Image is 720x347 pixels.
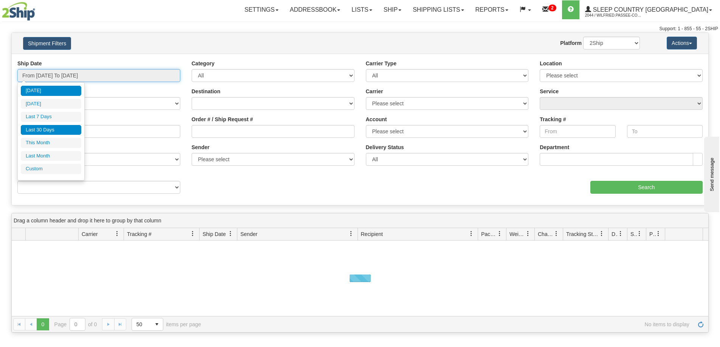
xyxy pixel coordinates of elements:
iframe: chat widget [703,135,719,212]
a: Lists [346,0,378,19]
label: Carrier Type [366,60,396,67]
a: Shipping lists [407,0,469,19]
a: Pickup Status filter column settings [652,227,665,240]
span: Charge [538,230,554,238]
label: Order # / Ship Request # [192,116,253,123]
li: This Month [21,138,81,148]
label: Delivery Status [366,143,404,151]
span: items per page [132,318,201,331]
span: Recipient [361,230,383,238]
label: Category [192,60,215,67]
label: Service [540,88,559,95]
a: Tracking # filter column settings [186,227,199,240]
span: Tracking Status [566,230,599,238]
span: Sleep Country [GEOGRAPHIC_DATA] [591,6,708,13]
button: Actions [667,37,697,49]
span: Weight [509,230,525,238]
a: Ship [378,0,407,19]
label: Sender [192,143,209,151]
label: Department [540,143,569,151]
a: Reports [470,0,514,19]
span: Tracking # [127,230,152,238]
a: Packages filter column settings [493,227,506,240]
a: Sleep Country [GEOGRAPHIC_DATA] 2044 / Wilfried.Passee-Coutrin [579,0,718,19]
a: Recipient filter column settings [465,227,478,240]
sup: 2 [548,5,556,11]
img: logo2044.jpg [2,2,35,21]
span: Pickup Status [649,230,656,238]
input: Search [590,181,703,194]
span: select [151,318,163,330]
label: Location [540,60,562,67]
span: Page of 0 [54,318,97,331]
li: [DATE] [21,99,81,109]
span: Page 0 [37,318,49,330]
label: Tracking # [540,116,566,123]
a: Delivery Status filter column settings [614,227,627,240]
button: Shipment Filters [23,37,71,50]
span: Page sizes drop down [132,318,163,331]
label: Account [366,116,387,123]
li: Last 7 Days [21,112,81,122]
span: Packages [481,230,497,238]
span: 2044 / Wilfried.Passee-Coutrin [585,12,642,19]
div: Support: 1 - 855 - 55 - 2SHIP [2,26,718,32]
label: Carrier [366,88,383,95]
a: 2 [537,0,562,19]
li: Custom [21,164,81,174]
li: [DATE] [21,86,81,96]
span: Ship Date [203,230,226,238]
input: To [627,125,703,138]
a: Refresh [695,318,707,330]
a: Weight filter column settings [522,227,534,240]
a: Addressbook [284,0,346,19]
a: Sender filter column settings [345,227,358,240]
a: Carrier filter column settings [111,227,124,240]
span: Shipment Issues [630,230,637,238]
input: From [540,125,615,138]
span: 50 [136,321,146,328]
label: Ship Date [17,60,42,67]
a: Settings [239,0,284,19]
a: Shipment Issues filter column settings [633,227,646,240]
div: grid grouping header [12,213,708,228]
a: Tracking Status filter column settings [595,227,608,240]
span: Carrier [82,230,98,238]
span: Delivery Status [612,230,618,238]
a: Charge filter column settings [550,227,563,240]
li: Last 30 Days [21,125,81,135]
label: Destination [192,88,220,95]
span: No items to display [212,321,689,327]
div: Send message [6,6,70,12]
a: Ship Date filter column settings [224,227,237,240]
label: Platform [560,39,582,47]
span: Sender [240,230,257,238]
li: Last Month [21,151,81,161]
